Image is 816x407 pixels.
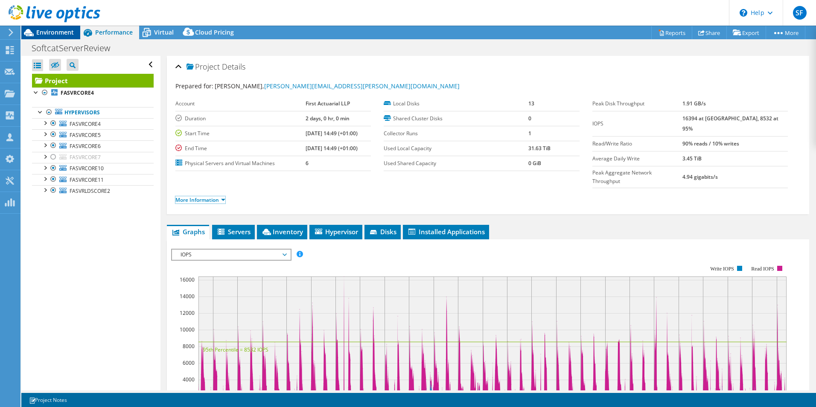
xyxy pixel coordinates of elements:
[180,309,195,317] text: 12000
[384,99,528,108] label: Local Disks
[592,99,682,108] label: Peak Disk Throughput
[306,115,350,122] b: 2 days, 0 hr, 0 min
[183,359,195,366] text: 6000
[70,131,101,139] span: FASVRCORE5
[175,159,306,168] label: Physical Servers and Virtual Machines
[306,130,358,137] b: [DATE] 14:49 (+01:00)
[528,160,541,167] b: 0 GiB
[384,159,528,168] label: Used Shared Capacity
[306,145,358,152] b: [DATE] 14:49 (+01:00)
[384,144,528,153] label: Used Local Capacity
[710,266,734,272] text: Write IOPS
[36,28,74,36] span: Environment
[264,82,460,90] a: [PERSON_NAME][EMAIL_ADDRESS][PERSON_NAME][DOMAIN_NAME]
[740,9,747,17] svg: \n
[28,44,123,53] h1: SoftcatServerReview
[61,89,94,96] b: FASVRCORE4
[180,276,195,283] text: 16000
[407,227,485,236] span: Installed Applications
[70,142,101,150] span: FASVRCORE6
[175,144,306,153] label: End Time
[682,100,706,107] b: 1.91 GB/s
[528,145,551,152] b: 31.63 TiB
[369,227,396,236] span: Disks
[528,130,531,137] b: 1
[70,165,104,172] span: FASVRCORE10
[651,26,692,39] a: Reports
[32,129,154,140] a: FASVRCORE5
[682,173,718,180] b: 4.94 gigabits/s
[175,99,306,108] label: Account
[592,140,682,148] label: Read/Write Ratio
[32,87,154,99] a: FASVRCORE4
[751,266,774,272] text: Read IOPS
[23,395,73,405] a: Project Notes
[32,163,154,174] a: FASVRCORE10
[384,129,528,138] label: Collector Runs
[70,176,104,183] span: FASVRCORE11
[766,26,805,39] a: More
[175,196,225,203] a: More Information
[592,154,682,163] label: Average Daily Write
[70,187,110,195] span: FASVRLDSCORE2
[195,28,234,36] span: Cloud Pricing
[180,326,195,333] text: 10000
[592,119,682,128] label: IOPS
[682,115,778,132] b: 16394 at [GEOGRAPHIC_DATA], 8532 at 95%
[384,114,528,123] label: Shared Cluster Disks
[32,140,154,151] a: FASVRCORE6
[306,160,309,167] b: 6
[70,120,101,128] span: FASVRCORE4
[175,129,306,138] label: Start Time
[793,6,807,20] span: SF
[154,28,174,36] span: Virtual
[215,82,460,90] span: [PERSON_NAME],
[187,63,220,71] span: Project
[183,376,195,383] text: 4000
[175,82,213,90] label: Prepared for:
[203,346,268,353] text: 95th Percentile = 8532 IOPS
[32,107,154,118] a: Hypervisors
[261,227,303,236] span: Inventory
[306,100,350,107] b: First Actuarial LLP
[180,293,195,300] text: 14000
[32,118,154,129] a: FASVRCORE4
[32,174,154,185] a: FASVRCORE11
[682,140,739,147] b: 90% reads / 10% writes
[70,154,101,161] span: FASVRCORE7
[95,28,133,36] span: Performance
[32,152,154,163] a: FASVRCORE7
[176,250,286,260] span: IOPS
[222,61,245,72] span: Details
[175,114,306,123] label: Duration
[32,185,154,196] a: FASVRLDSCORE2
[692,26,727,39] a: Share
[314,227,358,236] span: Hypervisor
[726,26,766,39] a: Export
[682,155,702,162] b: 3.45 TiB
[528,115,531,122] b: 0
[183,343,195,350] text: 8000
[32,74,154,87] a: Project
[216,227,251,236] span: Servers
[171,227,205,236] span: Graphs
[528,100,534,107] b: 13
[592,169,682,186] label: Peak Aggregate Network Throughput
